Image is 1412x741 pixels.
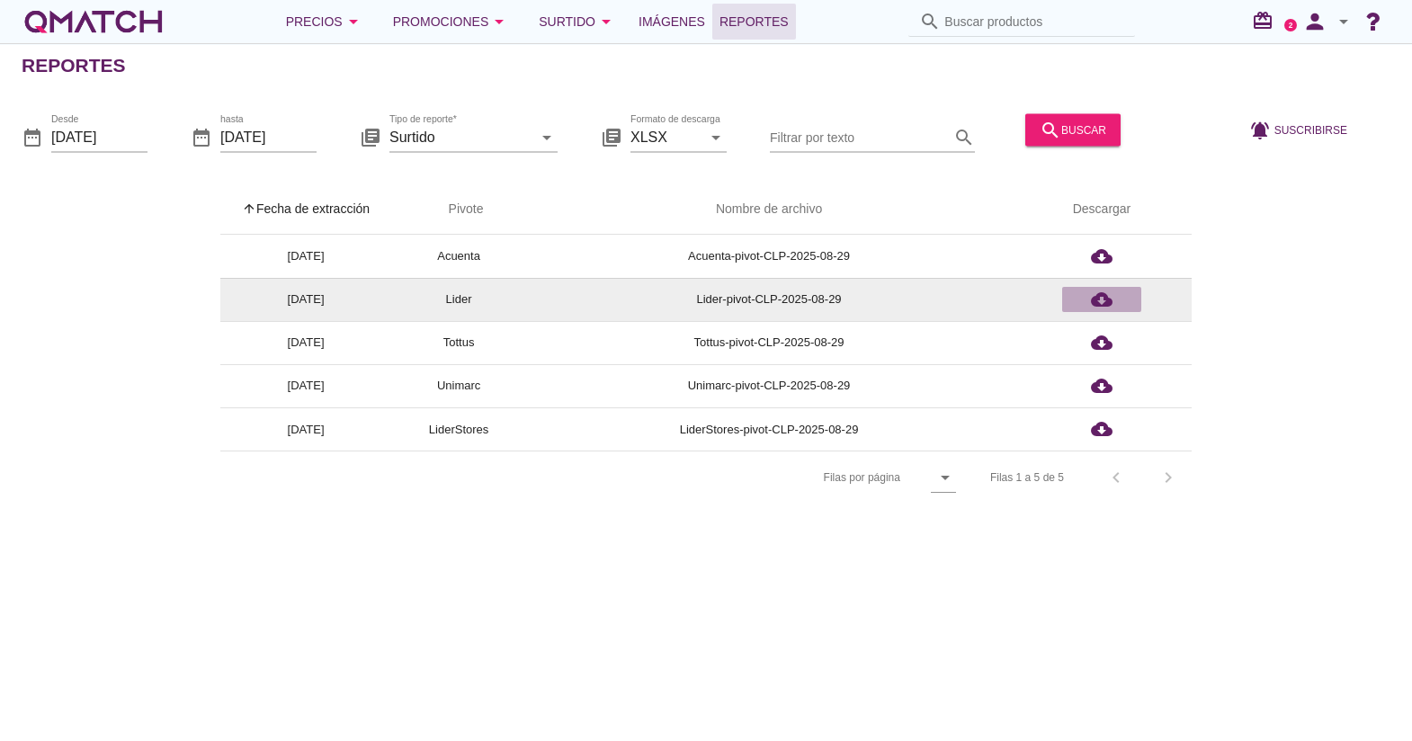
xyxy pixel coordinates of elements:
[526,235,1012,278] td: Acuenta-pivot-CLP-2025-08-29
[601,126,622,147] i: library_books
[631,4,712,40] a: Imágenes
[1091,332,1113,353] i: cloud_download
[391,321,526,364] td: Tottus
[391,278,526,321] td: Lider
[1091,418,1113,440] i: cloud_download
[1297,9,1333,34] i: person
[1091,375,1113,397] i: cloud_download
[1249,119,1274,140] i: notifications_active
[220,321,391,364] td: [DATE]
[526,184,1012,235] th: Nombre de archivo: Not sorted.
[360,126,381,147] i: library_books
[343,11,364,32] i: arrow_drop_down
[389,122,532,151] input: Tipo de reporte*
[1235,113,1362,146] button: Suscribirse
[220,407,391,451] td: [DATE]
[539,11,617,32] div: Surtido
[220,235,391,278] td: [DATE]
[526,407,1012,451] td: LiderStores-pivot-CLP-2025-08-29
[1252,10,1281,31] i: redeem
[242,201,256,216] i: arrow_upward
[391,364,526,407] td: Unimarc
[488,11,510,32] i: arrow_drop_down
[51,122,147,151] input: Desde
[1012,184,1192,235] th: Descargar: Not sorted.
[1333,11,1354,32] i: arrow_drop_down
[953,126,975,147] i: search
[391,184,526,235] th: Pivote: Not sorted. Activate to sort ascending.
[22,51,126,80] h2: Reportes
[391,407,526,451] td: LiderStores
[393,11,511,32] div: Promociones
[1025,113,1121,146] button: buscar
[705,126,727,147] i: arrow_drop_down
[595,11,617,32] i: arrow_drop_down
[220,278,391,321] td: [DATE]
[220,184,391,235] th: Fecha de extracción: Sorted ascending. Activate to sort descending.
[1040,119,1106,140] div: buscar
[220,122,317,151] input: hasta
[934,467,956,488] i: arrow_drop_down
[644,451,956,504] div: Filas por página
[526,364,1012,407] td: Unimarc-pivot-CLP-2025-08-29
[1289,21,1293,29] text: 2
[1091,289,1113,310] i: cloud_download
[712,4,796,40] a: Reportes
[272,4,379,40] button: Precios
[526,321,1012,364] td: Tottus-pivot-CLP-2025-08-29
[286,11,364,32] div: Precios
[1284,19,1297,31] a: 2
[630,122,702,151] input: Formato de descarga
[770,122,950,151] input: Filtrar por texto
[191,126,212,147] i: date_range
[22,126,43,147] i: date_range
[719,11,789,32] span: Reportes
[536,126,558,147] i: arrow_drop_down
[391,235,526,278] td: Acuenta
[220,364,391,407] td: [DATE]
[1274,121,1347,138] span: Suscribirse
[1091,246,1113,267] i: cloud_download
[1040,119,1061,140] i: search
[990,469,1064,486] div: Filas 1 a 5 de 5
[919,11,941,32] i: search
[526,278,1012,321] td: Lider-pivot-CLP-2025-08-29
[639,11,705,32] span: Imágenes
[944,7,1124,36] input: Buscar productos
[524,4,631,40] button: Surtido
[22,4,165,40] a: white-qmatch-logo
[379,4,525,40] button: Promociones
